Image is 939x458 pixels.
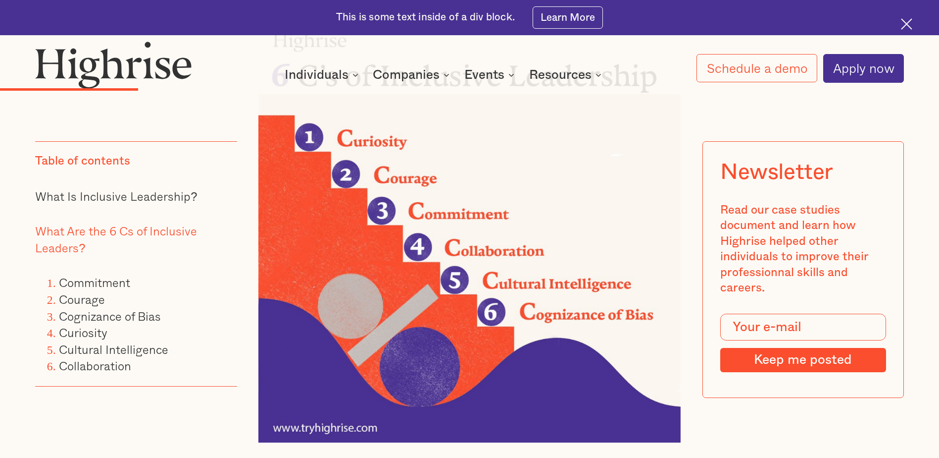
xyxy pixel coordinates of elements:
a: Apply now [823,54,904,83]
form: Modal Form [720,314,886,372]
a: Cognizance of Bias [59,306,161,325]
div: Table of contents [35,153,130,169]
div: Events [464,69,504,81]
a: Commitment [59,273,130,291]
div: Resources [529,69,592,81]
a: Cultural Intelligence [59,340,168,358]
div: Read our case studies document and learn how Highrise helped other individuals to improve their p... [720,202,886,296]
a: What Is Inclusive Leadership? [35,186,197,205]
input: Keep me posted [720,347,886,372]
a: Curiosity [59,323,107,342]
a: Courage [59,290,105,308]
div: Events [464,69,517,81]
div: Companies [373,69,440,81]
a: What Are the 6 Cs of Inclusive Leaders? [35,221,197,257]
img: Cross icon [901,18,912,30]
div: Resources [529,69,604,81]
a: Collaboration [59,356,131,375]
img: Highrise logo [35,41,192,89]
div: Individuals [285,69,361,81]
div: Individuals [285,69,348,81]
a: Learn More [533,6,603,29]
div: This is some text inside of a div block. [336,10,515,24]
div: Newsletter [720,159,833,185]
a: Schedule a demo [696,54,817,82]
input: Your e-mail [720,314,886,340]
div: Companies [373,69,452,81]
